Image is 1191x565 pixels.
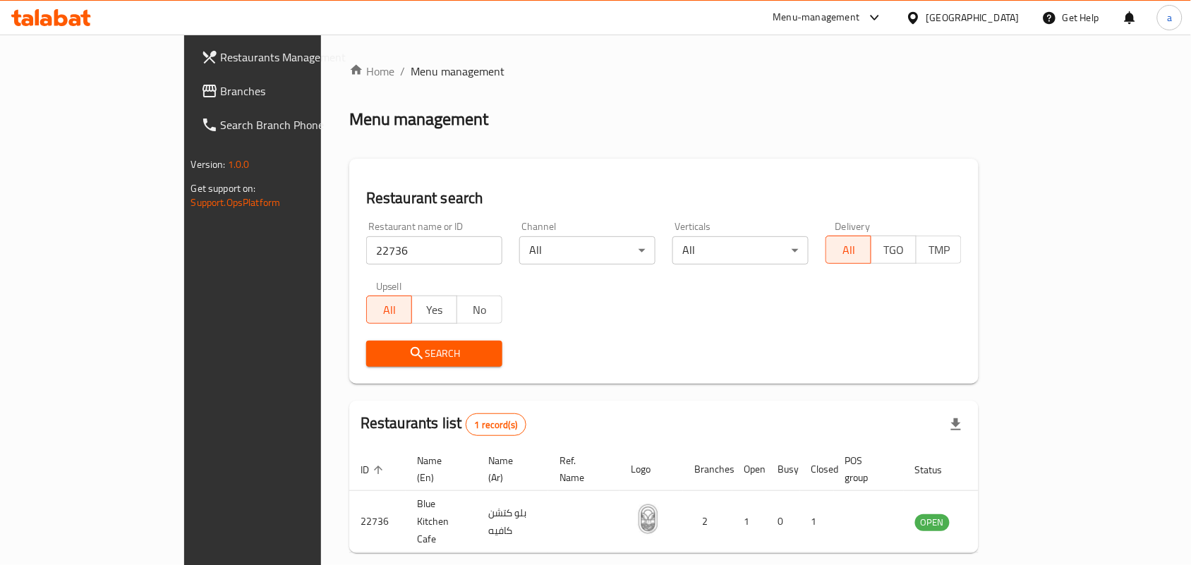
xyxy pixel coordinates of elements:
nav: breadcrumb [349,63,979,80]
label: Upsell [376,281,402,291]
span: 1 record(s) [466,418,526,432]
span: All [832,240,866,260]
button: No [457,296,502,324]
th: Open [732,448,766,491]
div: All [672,236,809,265]
th: Closed [800,448,834,491]
span: Yes [418,300,452,320]
td: 1 [732,491,766,553]
span: a [1167,10,1172,25]
button: TGO [871,236,917,264]
div: [GEOGRAPHIC_DATA] [926,10,1020,25]
span: 1.0.0 [228,155,250,174]
button: All [826,236,871,264]
label: Delivery [835,221,871,231]
button: Search [366,341,502,367]
span: Name (Ar) [488,452,531,486]
span: TGO [877,240,911,260]
span: Version: [191,155,226,174]
img: Blue Kitchen Cafe [631,502,666,537]
span: Menu management [411,63,504,80]
th: Action [978,448,1027,491]
a: Search Branch Phone [190,108,383,142]
span: Search Branch Phone [221,116,372,133]
span: OPEN [915,514,950,530]
span: No [463,300,497,320]
td: 2 [683,491,732,553]
td: بلو كتشن كافيه [477,491,548,553]
td: 0 [766,491,800,553]
span: Status [915,461,961,478]
input: Search for restaurant name or ID.. [366,236,502,265]
li: / [400,63,405,80]
table: enhanced table [349,448,1027,553]
a: Restaurants Management [190,40,383,74]
a: Branches [190,74,383,108]
div: Export file [939,408,973,442]
span: Name (En) [417,452,460,486]
h2: Restaurant search [366,188,962,209]
span: POS group [845,452,887,486]
th: Branches [683,448,732,491]
button: All [366,296,412,324]
h2: Menu management [349,108,488,130]
th: Logo [619,448,683,491]
div: All [519,236,655,265]
button: TMP [916,236,962,264]
span: TMP [922,240,956,260]
div: Menu-management [773,9,860,26]
span: Branches [221,83,372,99]
span: Ref. Name [560,452,603,486]
span: Get support on: [191,179,256,198]
a: Support.OpsPlatform [191,193,281,212]
th: Busy [766,448,800,491]
div: Total records count [466,413,527,436]
td: 1 [800,491,834,553]
span: Search [377,345,491,363]
span: Restaurants Management [221,49,372,66]
span: ID [361,461,387,478]
span: All [373,300,406,320]
h2: Restaurants list [361,413,526,436]
td: Blue Kitchen Cafe [406,491,477,553]
button: Yes [411,296,457,324]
